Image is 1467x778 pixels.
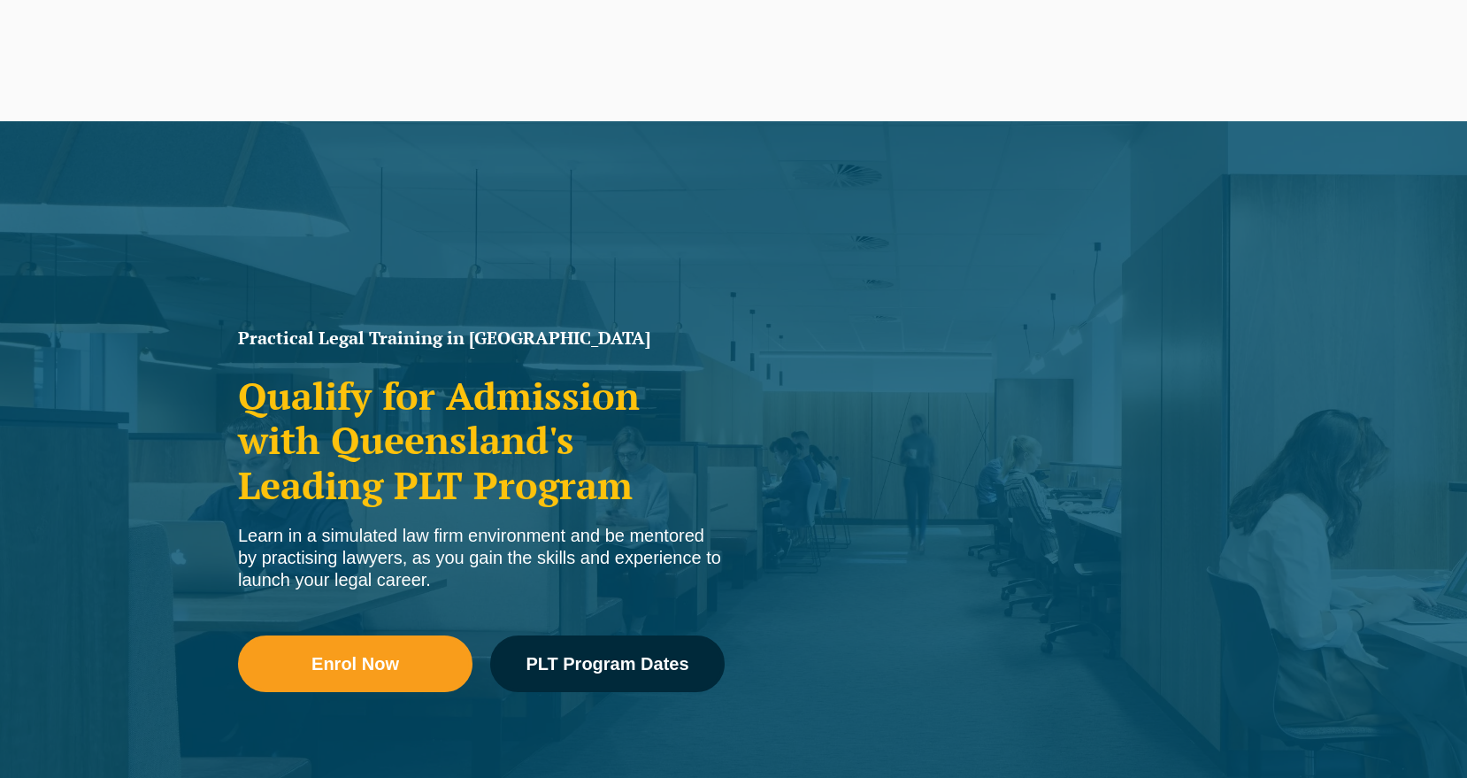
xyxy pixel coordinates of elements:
span: PLT Program Dates [526,655,688,673]
h2: Qualify for Admission with Queensland's Leading PLT Program [238,374,725,507]
span: Enrol Now [311,655,399,673]
h1: Practical Legal Training in [GEOGRAPHIC_DATA] [238,329,725,347]
a: PLT Program Dates [490,635,725,692]
a: Enrol Now [238,635,472,692]
div: Learn in a simulated law firm environment and be mentored by practising lawyers, as you gain the ... [238,525,725,591]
